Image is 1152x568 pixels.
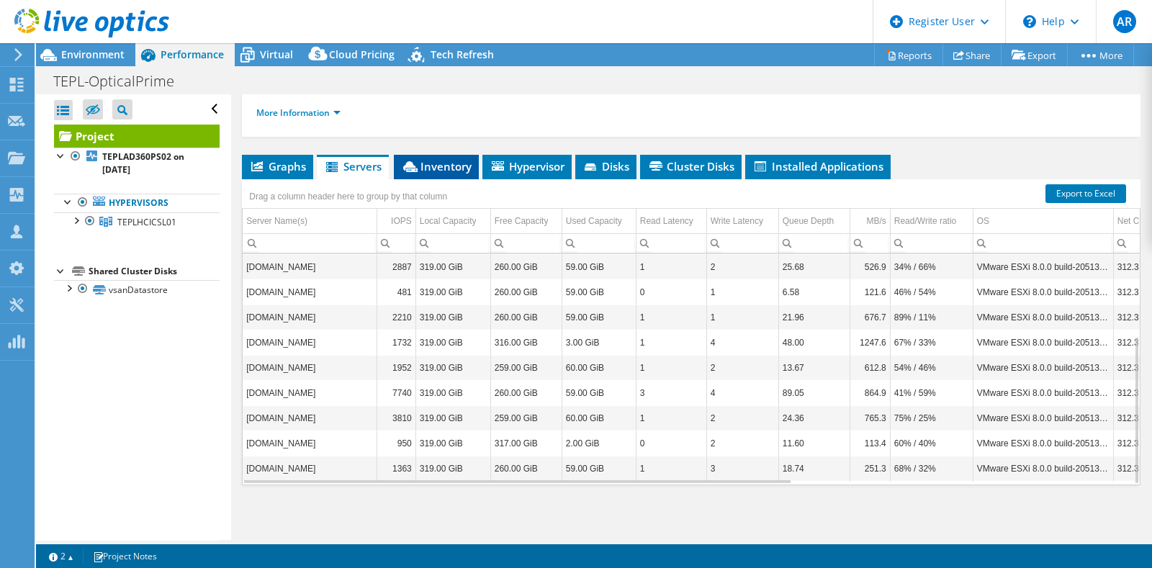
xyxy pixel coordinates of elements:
[973,233,1113,253] td: Column OS, Filter cell
[243,209,377,234] td: Server Name(s) Column
[890,209,973,234] td: Read/Write ratio Column
[415,330,490,355] td: Column Local Capacity, Value 319.00 GiB
[850,254,890,279] td: Column MB/s, Value 526.9
[260,48,293,61] span: Virtual
[850,405,890,430] td: Column MB/s, Value 765.3
[706,233,778,253] td: Column Write Latency, Filter cell
[850,380,890,405] td: Column MB/s, Value 864.9
[582,159,629,173] span: Disks
[562,209,636,234] td: Used Capacity Column
[415,355,490,380] td: Column Local Capacity, Value 319.00 GiB
[377,305,415,330] td: Column IOPS, Value 2210
[890,233,973,253] td: Column Read/Write ratio, Filter cell
[890,305,973,330] td: Column Read/Write ratio, Value 89% / 11%
[246,186,451,207] div: Drag a column header here to group by that column
[391,212,412,230] div: IOPS
[1113,10,1136,33] span: AR
[850,209,890,234] td: MB/s Column
[647,159,734,173] span: Cluster Disks
[420,212,477,230] div: Local Capacity
[890,456,973,481] td: Column Read/Write ratio, Value 68% / 32%
[243,430,377,456] td: Column Server Name(s), Value teplhciesxi02.tataelectronics.co.in
[636,233,706,253] td: Column Read Latency, Filter cell
[61,48,125,61] span: Environment
[490,254,562,279] td: Column Free Capacity, Value 260.00 GiB
[256,107,341,119] a: More Information
[706,305,778,330] td: Column Write Latency, Value 1
[778,254,850,279] td: Column Queue Depth, Value 25.68
[636,405,706,430] td: Column Read Latency, Value 1
[778,233,850,253] td: Column Queue Depth, Filter cell
[54,212,220,231] a: TEPLHCICSL01
[243,405,377,430] td: Column Server Name(s), Value teplhciesxi05.tataelectronics.co.in
[636,456,706,481] td: Column Read Latency, Value 1
[850,330,890,355] td: Column MB/s, Value 1247.6
[973,456,1113,481] td: Column OS, Value VMware ESXi 8.0.0 build-20513097
[778,305,850,330] td: Column Queue Depth, Value 21.96
[490,159,564,173] span: Hypervisor
[636,254,706,279] td: Column Read Latency, Value 1
[243,330,377,355] td: Column Server Name(s), Value teplhciesxi01.tataelectronics.co.in
[243,355,377,380] td: Column Server Name(s), Value teplhciesxi04.tataelectronics.co.in
[329,48,395,61] span: Cloud Pricing
[161,48,224,61] span: Performance
[83,547,167,565] a: Project Notes
[778,405,850,430] td: Column Queue Depth, Value 24.36
[415,279,490,305] td: Column Local Capacity, Value 319.00 GiB
[636,430,706,456] td: Column Read Latency, Value 0
[562,330,636,355] td: Column Used Capacity, Value 3.00 GiB
[377,355,415,380] td: Column IOPS, Value 1952
[89,263,220,280] div: Shared Cluster Disks
[415,456,490,481] td: Column Local Capacity, Value 319.00 GiB
[973,209,1113,234] td: OS Column
[490,456,562,481] td: Column Free Capacity, Value 260.00 GiB
[490,380,562,405] td: Column Free Capacity, Value 260.00 GiB
[874,44,943,66] a: Reports
[850,305,890,330] td: Column MB/s, Value 676.7
[752,159,883,173] span: Installed Applications
[562,355,636,380] td: Column Used Capacity, Value 60.00 GiB
[850,430,890,456] td: Column MB/s, Value 113.4
[783,212,834,230] div: Queue Depth
[706,209,778,234] td: Write Latency Column
[562,405,636,430] td: Column Used Capacity, Value 60.00 GiB
[850,279,890,305] td: Column MB/s, Value 121.6
[1023,15,1036,28] svg: \n
[562,254,636,279] td: Column Used Capacity, Value 59.00 GiB
[778,380,850,405] td: Column Queue Depth, Value 89.05
[415,380,490,405] td: Column Local Capacity, Value 319.00 GiB
[490,430,562,456] td: Column Free Capacity, Value 317.00 GiB
[636,305,706,330] td: Column Read Latency, Value 1
[490,405,562,430] td: Column Free Capacity, Value 259.00 GiB
[778,279,850,305] td: Column Queue Depth, Value 6.58
[246,212,307,230] div: Server Name(s)
[894,212,956,230] div: Read/Write ratio
[54,194,220,212] a: Hypervisors
[243,233,377,253] td: Column Server Name(s), Filter cell
[415,209,490,234] td: Local Capacity Column
[706,405,778,430] td: Column Write Latency, Value 2
[243,305,377,330] td: Column Server Name(s), Value teplhciesxi14.tataelectronics.co.in
[973,305,1113,330] td: Column OS, Value VMware ESXi 8.0.0 build-20513097
[377,456,415,481] td: Column IOPS, Value 1363
[640,212,693,230] div: Read Latency
[249,159,306,173] span: Graphs
[778,456,850,481] td: Column Queue Depth, Value 18.74
[636,355,706,380] td: Column Read Latency, Value 1
[778,209,850,234] td: Queue Depth Column
[324,159,382,173] span: Servers
[415,405,490,430] td: Column Local Capacity, Value 319.00 GiB
[243,456,377,481] td: Column Server Name(s), Value teplhciesxi10.tataelectronics.co.in
[850,233,890,253] td: Column MB/s, Filter cell
[415,233,490,253] td: Column Local Capacity, Filter cell
[431,48,494,61] span: Tech Refresh
[495,212,549,230] div: Free Capacity
[890,405,973,430] td: Column Read/Write ratio, Value 75% / 25%
[415,254,490,279] td: Column Local Capacity, Value 319.00 GiB
[562,233,636,253] td: Column Used Capacity, Filter cell
[377,254,415,279] td: Column IOPS, Value 2887
[942,44,1002,66] a: Share
[890,355,973,380] td: Column Read/Write ratio, Value 54% / 46%
[850,355,890,380] td: Column MB/s, Value 612.8
[54,148,220,179] a: TEPLAD360PS02 on [DATE]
